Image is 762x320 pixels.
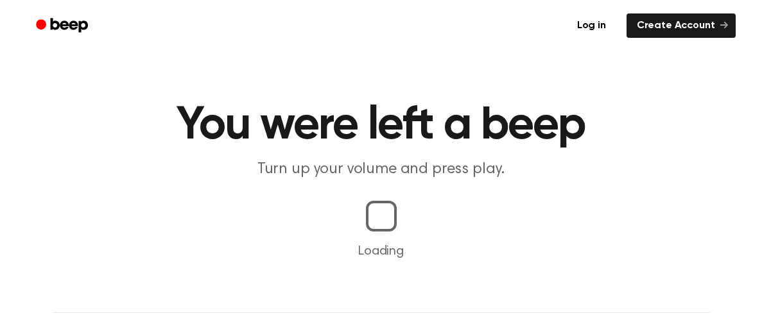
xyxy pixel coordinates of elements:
a: Beep [27,13,100,38]
a: Create Account [627,13,736,38]
p: Turn up your volume and press play. [135,159,628,180]
p: Loading [15,242,747,261]
h1: You were left a beep [53,103,710,149]
a: Log in [564,11,619,40]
